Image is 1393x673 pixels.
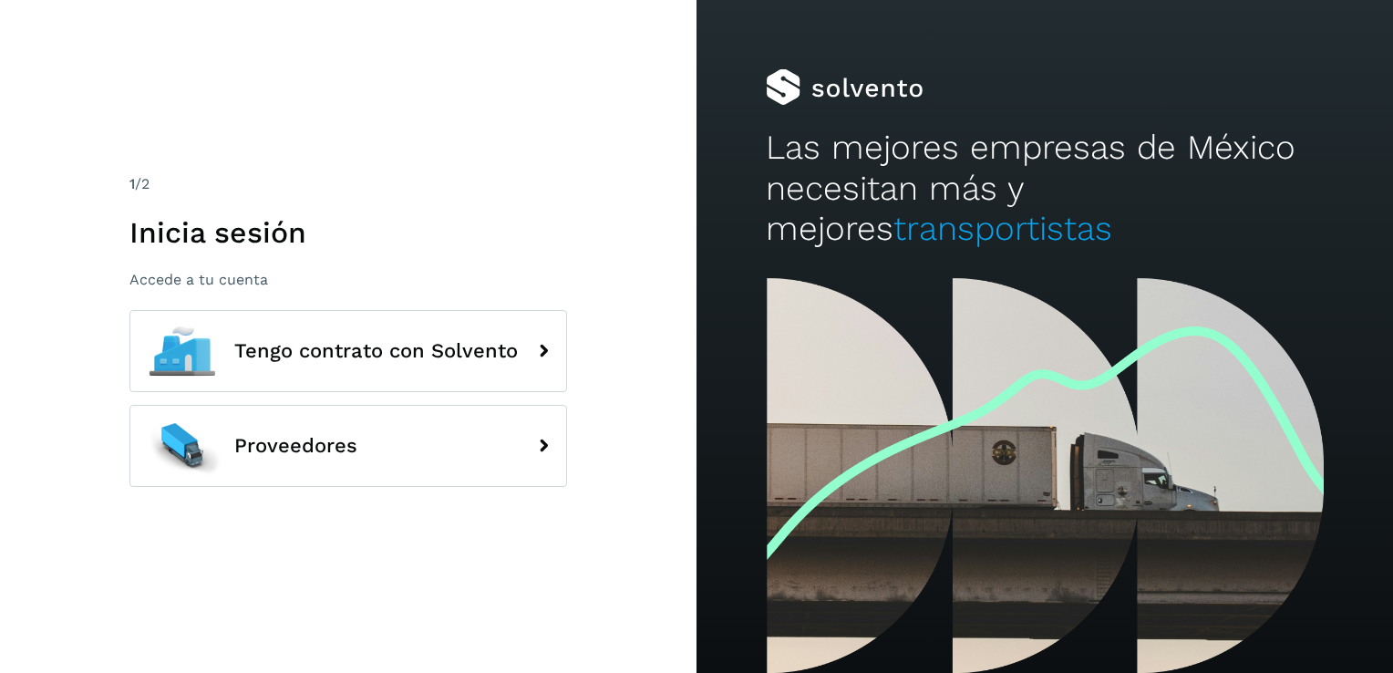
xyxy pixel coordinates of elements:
button: Proveedores [129,405,567,487]
div: /2 [129,173,567,195]
p: Accede a tu cuenta [129,271,567,288]
button: Tengo contrato con Solvento [129,310,567,392]
span: Proveedores [234,435,357,457]
h1: Inicia sesión [129,215,567,250]
span: Tengo contrato con Solvento [234,340,518,362]
span: 1 [129,175,135,192]
h2: Las mejores empresas de México necesitan más y mejores [766,128,1323,249]
span: transportistas [893,209,1112,248]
